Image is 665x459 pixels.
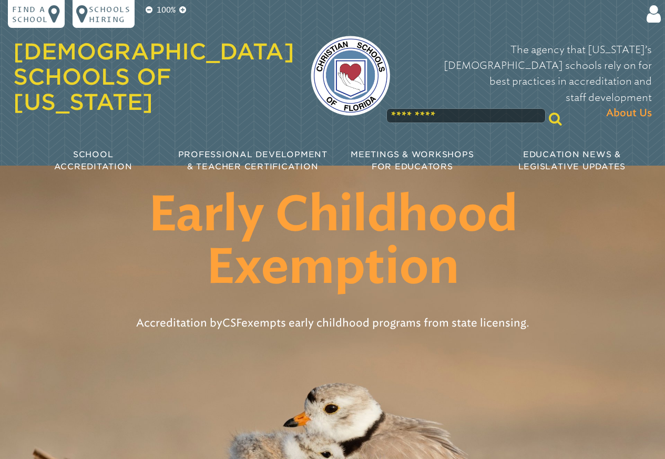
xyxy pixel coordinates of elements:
p: The agency that [US_STATE]’s [DEMOGRAPHIC_DATA] schools rely on for best practices in accreditati... [406,42,652,122]
span: School Accreditation [54,149,132,171]
p: 100% [155,4,178,16]
span: Professional Development & Teacher Certification [178,149,328,171]
h1: Early Childhood Exemption [76,190,589,295]
p: Accreditation by exempts early childhood programs from state licensing. [115,311,550,335]
span: Meetings & Workshops for Educators [351,149,474,171]
p: Schools Hiring [89,4,131,24]
a: [DEMOGRAPHIC_DATA] Schools of [US_STATE] [13,38,294,115]
span: CSF [222,316,241,329]
span: About Us [606,106,652,121]
p: Find a school [12,4,48,24]
img: csf-logo-web-colors.png [311,36,391,116]
span: Education News & Legislative Updates [518,149,626,171]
